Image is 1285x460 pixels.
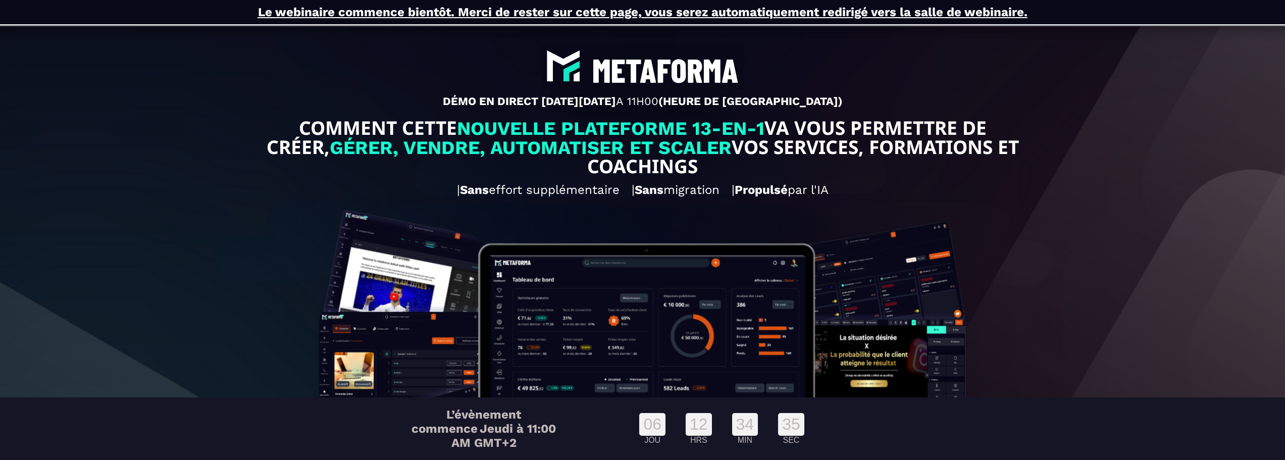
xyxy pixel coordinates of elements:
h2: | effort supplémentaire | migration | par l'IA [8,178,1277,202]
div: 34 [732,413,758,436]
b: Sans [635,183,663,197]
div: HRS [686,436,712,445]
img: abe9e435164421cb06e33ef15842a39e_e5ef653356713f0d7dd3797ab850248d_Capture_d%E2%80%99e%CC%81cran_2... [541,44,744,89]
div: 12 [686,413,712,436]
div: 35 [778,413,804,436]
span: NOUVELLE PLATEFORME 13-EN-1 [457,118,764,139]
div: JOU [639,436,665,445]
text: COMMENT CETTE VA VOUS PERMETTRE DE CRÉER, VOS SERVICES, FORMATIONS ET COACHINGS [242,116,1042,178]
span: GÉRER, VENDRE, AUTOMATISER ET SCALER [330,137,732,159]
div: SEC [778,436,804,445]
span: L’évènement commence [412,407,521,436]
div: MIN [732,436,758,445]
b: Propulsé [735,183,788,197]
div: 06 [639,413,665,436]
span: A 11H00 [616,95,658,108]
u: Le webinaire commence bientôt. Merci de rester sur cette page, vous serez automatiquement redirig... [258,5,1027,19]
span: Jeudi à 11:00 AM GMT+2 [451,422,556,450]
p: DÉMO EN DIRECT [DATE][DATE] (HEURE DE [GEOGRAPHIC_DATA]) [8,95,1277,108]
b: Sans [460,183,489,197]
